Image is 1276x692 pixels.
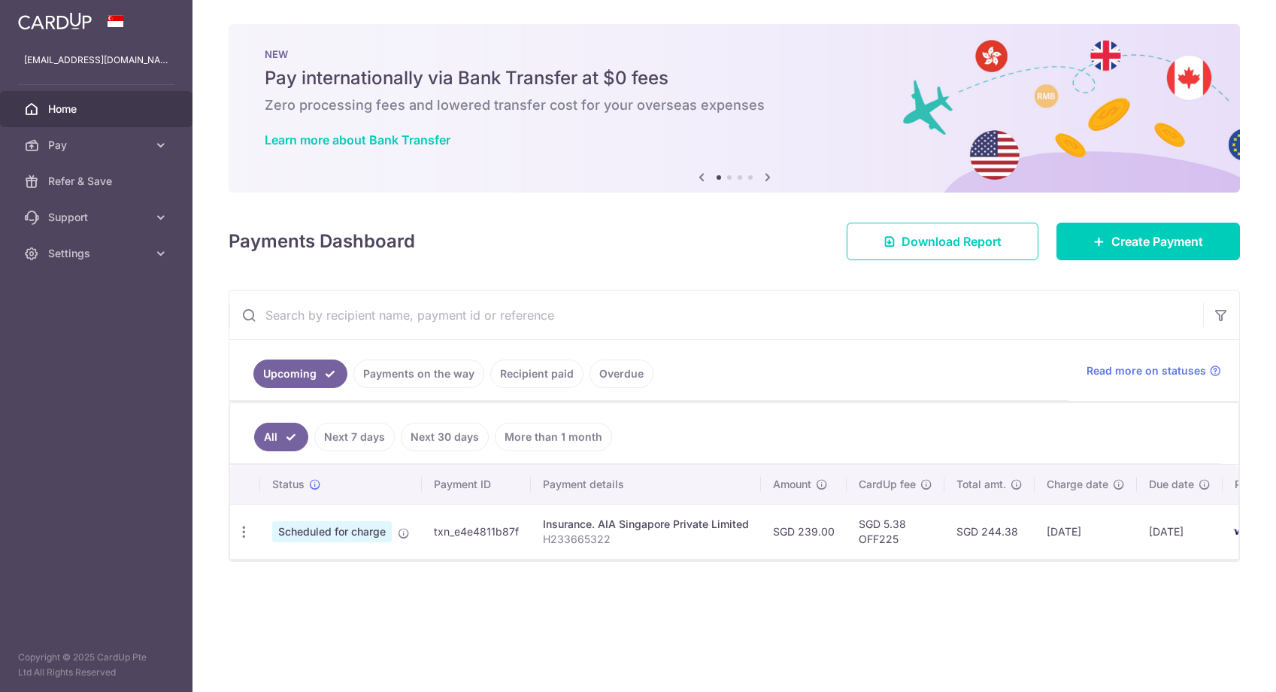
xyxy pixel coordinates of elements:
img: CardUp [18,12,92,30]
span: Read more on statuses [1087,363,1206,378]
td: SGD 239.00 [761,504,847,559]
th: Payment details [531,465,761,504]
span: Support [48,210,147,225]
span: Due date [1149,477,1194,492]
td: SGD 5.38 OFF225 [847,504,944,559]
span: Pay [48,138,147,153]
span: Status [272,477,305,492]
span: Settings [48,246,147,261]
span: Amount [773,477,811,492]
a: Learn more about Bank Transfer [265,132,450,147]
img: Bank Card [1227,523,1257,541]
td: [DATE] [1035,504,1137,559]
a: Next 7 days [314,423,395,451]
span: Download Report [902,232,1002,250]
a: All [254,423,308,451]
a: Create Payment [1056,223,1240,260]
a: Recipient paid [490,360,583,388]
p: NEW [265,48,1204,60]
span: Create Payment [1111,232,1203,250]
th: Payment ID [422,465,531,504]
a: Overdue [590,360,653,388]
span: Charge date [1047,477,1108,492]
a: More than 1 month [495,423,612,451]
a: Download Report [847,223,1038,260]
a: Payments on the way [353,360,484,388]
h4: Payments Dashboard [229,228,415,255]
input: Search by recipient name, payment id or reference [229,291,1203,339]
span: Home [48,102,147,117]
p: H233665322 [543,532,749,547]
a: Read more on statuses [1087,363,1221,378]
a: Next 30 days [401,423,489,451]
span: Scheduled for charge [272,521,392,542]
span: Total amt. [956,477,1006,492]
h6: Zero processing fees and lowered transfer cost for your overseas expenses [265,96,1204,114]
p: [EMAIL_ADDRESS][DOMAIN_NAME] [24,53,168,68]
td: [DATE] [1137,504,1223,559]
td: txn_e4e4811b87f [422,504,531,559]
h5: Pay internationally via Bank Transfer at $0 fees [265,66,1204,90]
span: Refer & Save [48,174,147,189]
span: CardUp fee [859,477,916,492]
td: SGD 244.38 [944,504,1035,559]
img: Bank transfer banner [229,24,1240,193]
a: Upcoming [253,360,347,388]
div: Insurance. AIA Singapore Private Limited [543,517,749,532]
